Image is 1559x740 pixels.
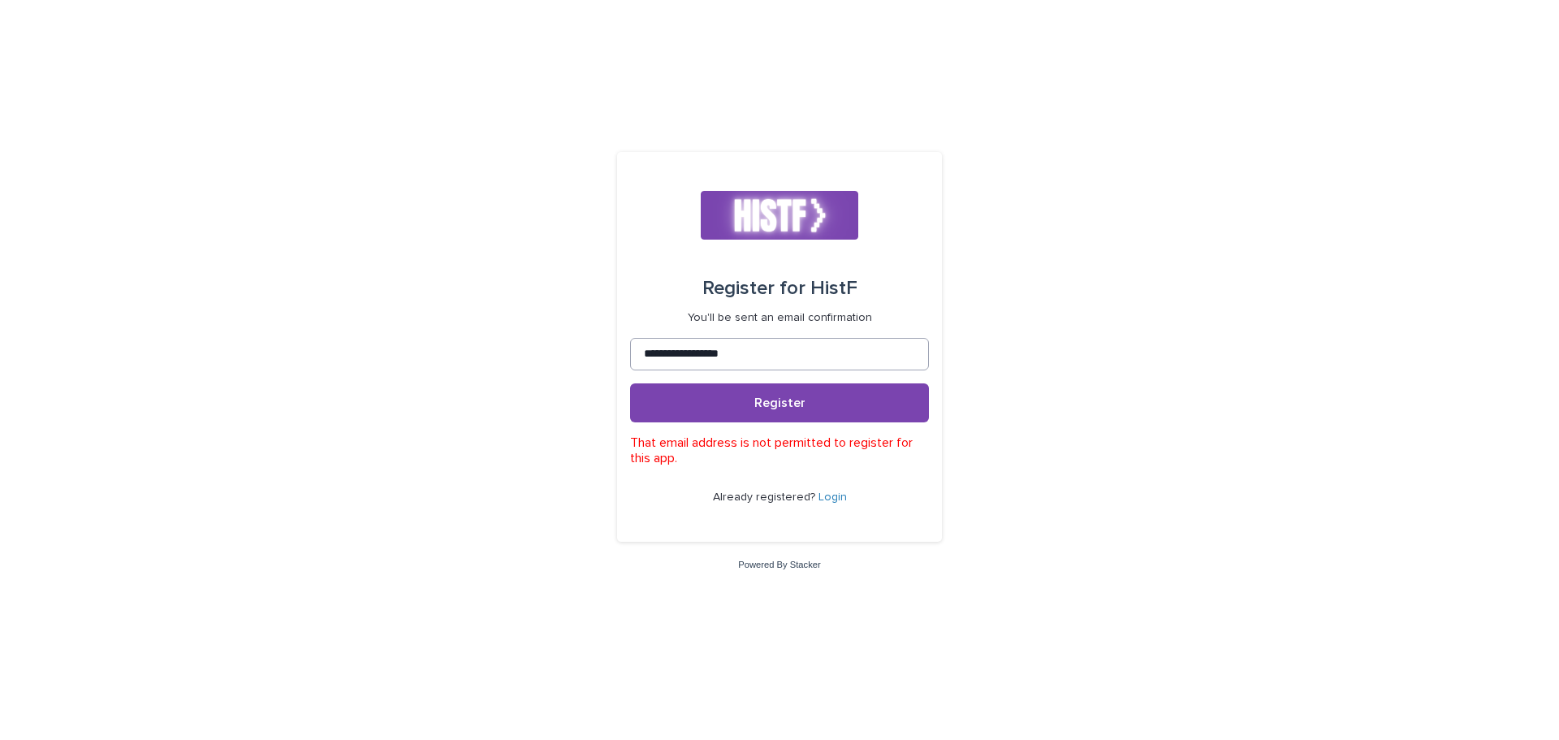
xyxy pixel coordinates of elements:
[702,266,857,311] div: HistF
[630,435,929,466] p: That email address is not permitted to register for this app.
[754,396,805,409] span: Register
[701,191,859,240] img: k2lX6XtKT2uGl0LI8IDL
[713,491,818,503] span: Already registered?
[702,279,805,298] span: Register for
[630,383,929,422] button: Register
[818,491,847,503] a: Login
[688,311,872,325] p: You'll be sent an email confirmation
[738,560,820,569] a: Powered By Stacker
